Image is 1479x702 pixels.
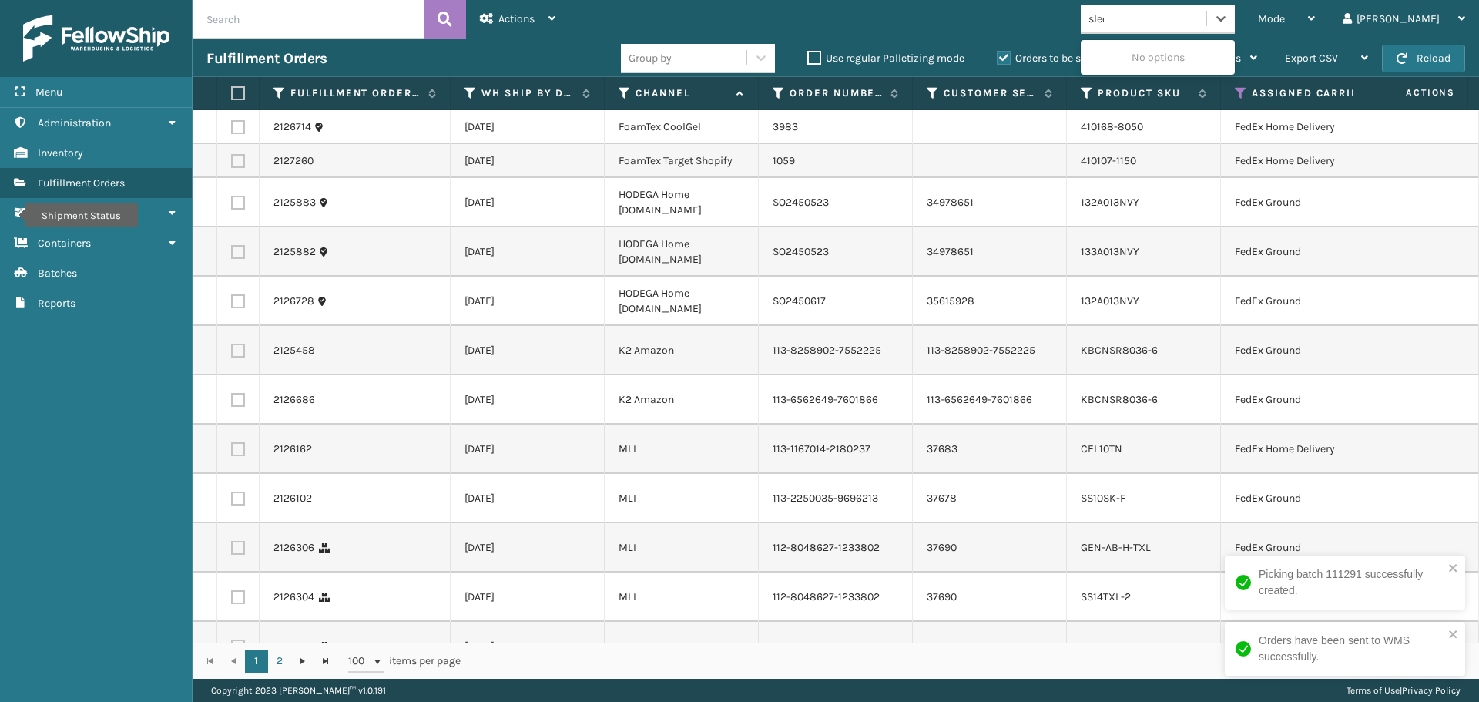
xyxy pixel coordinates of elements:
td: 34978651 [913,178,1067,227]
img: logo [23,15,169,62]
td: SO2450617 [759,277,913,326]
a: KBCNSR8036-6 [1081,344,1158,357]
td: MLI [605,425,759,474]
label: Order Number [790,86,883,100]
h3: Fulfillment Orders [206,49,327,68]
td: FoamTex CoolGel [605,110,759,144]
div: Picking batch 111291 successfully created. [1259,566,1444,599]
td: [DATE] [451,227,605,277]
td: [DATE] [451,178,605,227]
td: [DATE] [451,375,605,425]
td: 112-8048627-1233802 [759,523,913,573]
span: Batches [38,267,77,280]
label: Assigned Carrier Service [1252,86,1458,100]
td: HODEGA Home [DOMAIN_NAME] [605,178,759,227]
td: HODEGA Home [DOMAIN_NAME] [605,227,759,277]
div: 1 - 100 of 142 items [482,653,1462,669]
span: items per page [348,650,461,673]
td: [DATE] [451,144,605,178]
td: SO2450523 [759,227,913,277]
a: 2126728 [273,294,314,309]
td: 112-8048627-1233802 [759,573,913,622]
a: 2126102 [273,491,312,506]
a: GEN-AB-H-TXL [1081,640,1151,653]
div: No options [1081,43,1235,72]
span: Menu [35,86,62,99]
td: HODEGA Home [DOMAIN_NAME] [605,277,759,326]
label: Channel [636,86,729,100]
td: 35615928 [913,277,1067,326]
span: Containers [38,237,91,250]
a: Go to the next page [291,650,314,673]
a: GEN-AB-H-TXL [1081,541,1151,554]
td: [DATE] [451,277,605,326]
td: 113-1167014-2180237 [759,425,913,474]
span: Go to the last page [320,655,332,667]
td: [DATE] [451,573,605,622]
button: Reload [1382,45,1465,72]
td: [DATE] [451,425,605,474]
td: 34978651 [913,227,1067,277]
td: FoamTex Target Shopify [605,144,759,178]
a: 2126162 [273,442,312,457]
a: CEL10TN [1081,442,1122,455]
label: Use regular Palletizing mode [807,52,964,65]
td: 37690 [913,573,1067,622]
span: Actions [1357,80,1464,106]
a: 410168-8050 [1081,120,1143,133]
td: SO2450523 [759,178,913,227]
td: 112-8048627-1233802 [759,622,913,671]
label: WH Ship By Date [481,86,575,100]
div: Orders have been sent to WMS successfully. [1259,633,1444,665]
button: close [1448,628,1459,643]
button: close [1448,562,1459,576]
a: SS14TXL-2 [1081,590,1131,603]
span: Go to the next page [297,655,309,667]
td: 113-6562649-7601866 [913,375,1067,425]
span: Administration [38,116,111,129]
td: [DATE] [451,622,605,671]
a: 132A013NVY [1081,196,1139,209]
a: KBCNSR8036-6 [1081,393,1158,406]
span: Actions [498,12,535,25]
a: 2125458 [273,343,315,358]
td: [DATE] [451,110,605,144]
p: Copyright 2023 [PERSON_NAME]™ v 1.0.191 [211,679,386,702]
td: MLI [605,573,759,622]
a: 1 [245,650,268,673]
a: 133A013NVY [1081,245,1139,258]
label: Orders to be shipped [DATE] [997,52,1146,65]
td: K2 Amazon [605,326,759,375]
a: 2125883 [273,195,316,210]
a: 2126686 [273,392,315,408]
td: [DATE] [451,523,605,573]
a: SS10SK-F [1081,492,1125,505]
span: Shipment Status [38,207,119,220]
td: K2 Amazon [605,375,759,425]
td: 113-2250035-9696213 [759,474,913,523]
span: Export CSV [1285,52,1338,65]
td: 37690 [913,622,1067,671]
a: 2125882 [273,244,316,260]
td: MLI [605,474,759,523]
label: Customer Service Order Number [944,86,1037,100]
span: 100 [348,653,371,669]
td: [DATE] [451,326,605,375]
td: MLI [605,622,759,671]
a: 132A013NVY [1081,294,1139,307]
td: 3983 [759,110,913,144]
a: 2126304 [273,589,314,605]
td: [DATE] [451,474,605,523]
a: 2126305 [273,639,314,654]
td: 37678 [913,474,1067,523]
a: 2 [268,650,291,673]
td: 37690 [913,523,1067,573]
td: 1059 [759,144,913,178]
a: 2127260 [273,153,314,169]
a: Go to the last page [314,650,337,673]
span: Fulfillment Orders [38,176,125,190]
a: 410107-1150 [1081,154,1136,167]
span: Inventory [38,146,83,160]
label: Product SKU [1098,86,1191,100]
td: 113-8258902-7552225 [759,326,913,375]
